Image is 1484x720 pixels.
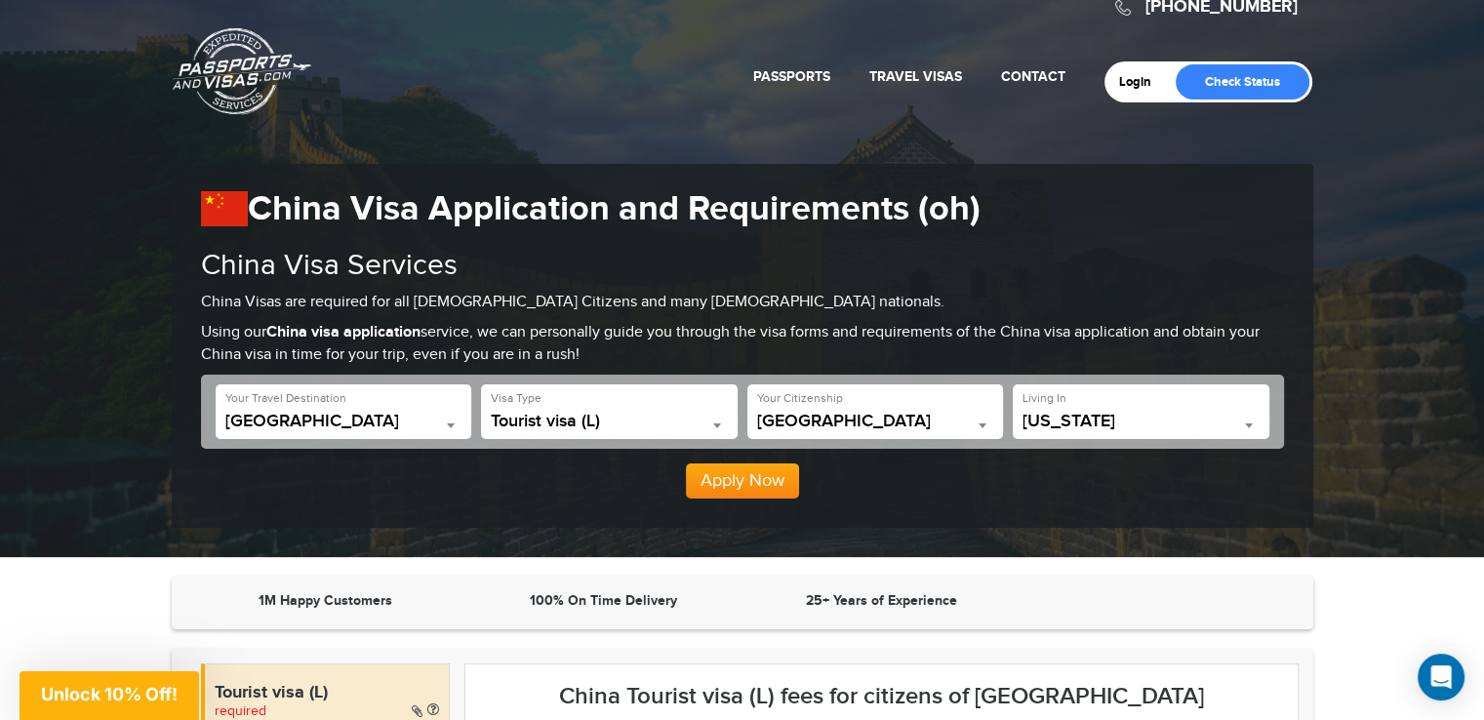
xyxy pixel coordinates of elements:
[215,703,266,719] span: required
[1023,412,1260,431] span: Ohio
[1119,74,1165,90] a: Login
[201,250,1284,282] h2: China Visa Services
[215,684,439,703] h4: Tourist visa (L)
[1023,390,1066,407] label: Living In
[686,463,799,499] button: Apply Now
[1418,654,1464,700] div: Open Intercom Messenger
[757,412,994,439] span: United States
[225,412,462,439] span: China
[225,412,462,431] span: China
[480,684,1283,709] h3: China Tourist visa (L) fees for citizens of [GEOGRAPHIC_DATA]
[225,390,346,407] label: Your Travel Destination
[20,671,199,720] div: Unlock 10% Off!
[753,68,830,85] a: Passports
[869,68,962,85] a: Travel Visas
[491,390,541,407] label: Visa Type
[201,188,1284,230] h1: China Visa Application and Requirements (oh)
[201,292,1284,314] p: China Visas are required for all [DEMOGRAPHIC_DATA] Citizens and many [DEMOGRAPHIC_DATA] nationals.
[1025,591,1294,615] iframe: Customer reviews powered by Trustpilot
[1023,412,1260,439] span: Ohio
[266,323,421,341] strong: China visa application
[41,684,178,704] span: Unlock 10% Off!
[1176,64,1309,100] a: Check Status
[806,592,957,609] strong: 25+ Years of Experience
[757,390,843,407] label: Your Citizenship
[1001,68,1065,85] a: Contact
[491,412,728,431] span: Tourist visa (L)
[757,412,994,431] span: United States
[530,592,677,609] strong: 100% On Time Delivery
[259,592,392,609] strong: 1M Happy Customers
[201,322,1284,367] p: Using our service, we can personally guide you through the visa forms and requirements of the Chi...
[491,412,728,439] span: Tourist visa (L)
[173,27,311,115] a: Passports & [DOMAIN_NAME]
